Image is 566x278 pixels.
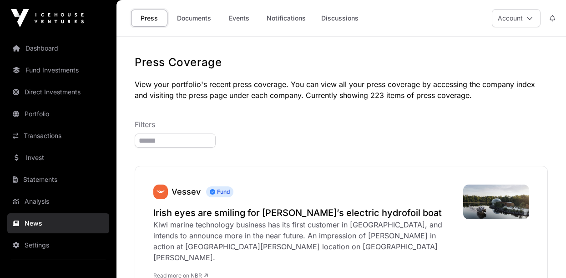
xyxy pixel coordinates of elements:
[7,148,109,168] a: Invest
[7,170,109,190] a: Statements
[171,10,217,27] a: Documents
[7,126,109,146] a: Transactions
[261,10,312,27] a: Notifications
[153,206,454,219] a: Irish eyes are smiling for [PERSON_NAME]’s electric hydrofoil boat
[7,213,109,233] a: News
[7,38,109,58] a: Dashboard
[131,10,167,27] a: Press
[7,82,109,102] a: Direct Investments
[7,60,109,80] a: Fund Investments
[7,104,109,124] a: Portfolio
[135,79,548,101] p: View your portfolio's recent press coverage. You can view all your press coverage by accessing th...
[206,186,233,197] span: Fund
[153,185,168,199] img: SVGs_Vessev.svg
[135,55,548,70] h1: Press Coverage
[463,185,529,219] img: Vessev-at-Finn-Lough_7965.jpeg
[11,9,84,27] img: Icehouse Ventures Logo
[153,185,168,199] a: Vessev
[492,9,541,27] button: Account
[172,187,201,196] a: Vessev
[135,119,548,130] p: Filters
[221,10,257,27] a: Events
[7,191,109,211] a: Analysis
[153,219,454,263] div: Kiwi marine technology business has its first customer in [GEOGRAPHIC_DATA], and intends to annou...
[315,10,364,27] a: Discussions
[7,235,109,255] a: Settings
